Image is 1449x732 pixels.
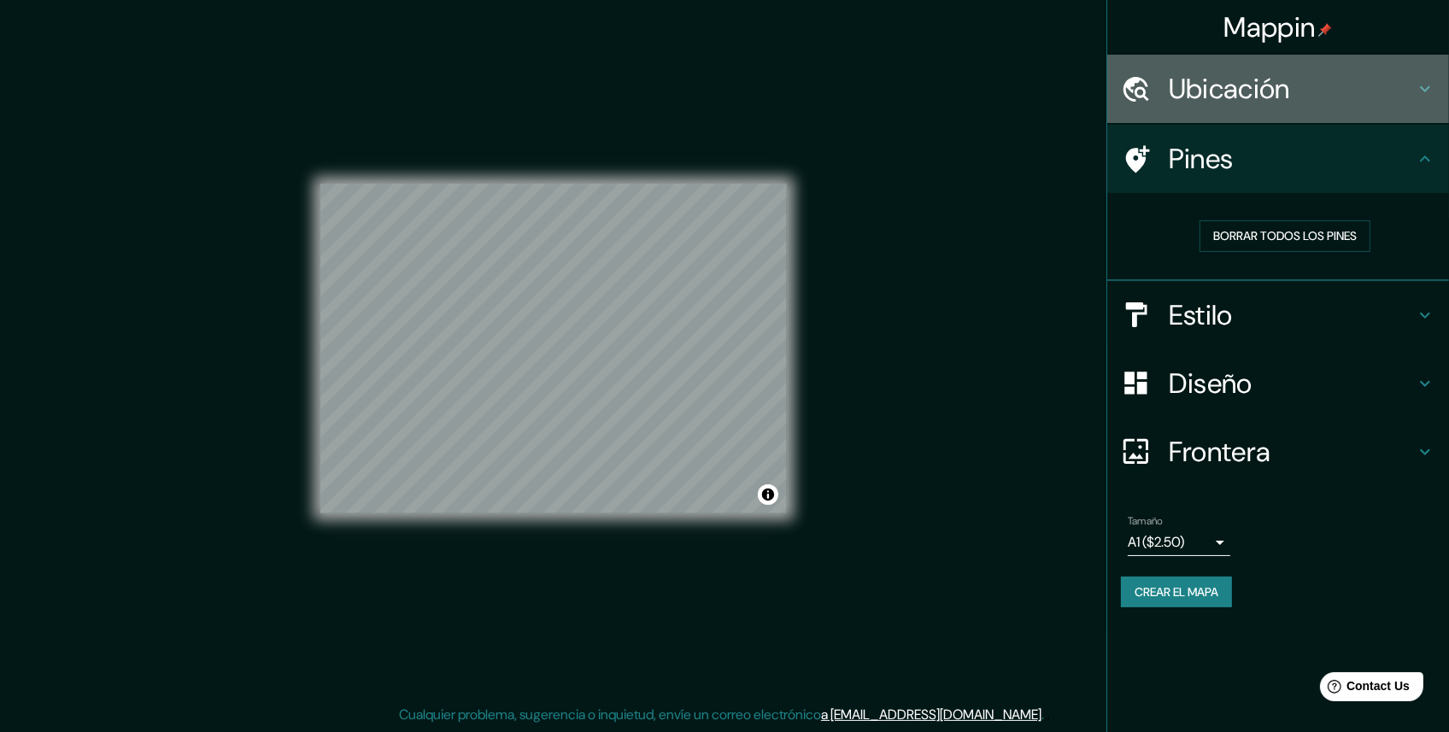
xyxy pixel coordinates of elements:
h4: Estilo [1169,298,1415,332]
div: A1 ($2.50) [1128,529,1230,556]
div: . [1044,705,1047,725]
h4: Ubicación [1169,72,1415,106]
h4: Diseño [1169,366,1415,401]
font: Crear el mapa [1135,582,1218,603]
button: Crear el mapa [1121,577,1232,608]
div: . [1047,705,1050,725]
font: Mappin [1224,9,1316,45]
iframe: Help widget launcher [1297,665,1430,713]
label: Tamaño [1128,513,1163,528]
div: Diseño [1107,349,1449,418]
div: Frontera [1107,418,1449,486]
canvas: Mapa [320,184,787,513]
button: Alternar atribución [758,484,778,505]
div: Estilo [1107,281,1449,349]
div: Ubicación [1107,55,1449,123]
button: Borrar todos los pines [1200,220,1370,252]
a: a [EMAIL_ADDRESS][DOMAIN_NAME] [821,706,1041,723]
div: Pines [1107,125,1449,193]
p: Cualquier problema, sugerencia o inquietud, envíe un correo electrónico . [399,705,1044,725]
h4: Pines [1169,142,1415,176]
h4: Frontera [1169,435,1415,469]
font: Borrar todos los pines [1213,225,1357,247]
img: pin-icon.png [1318,23,1332,37]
